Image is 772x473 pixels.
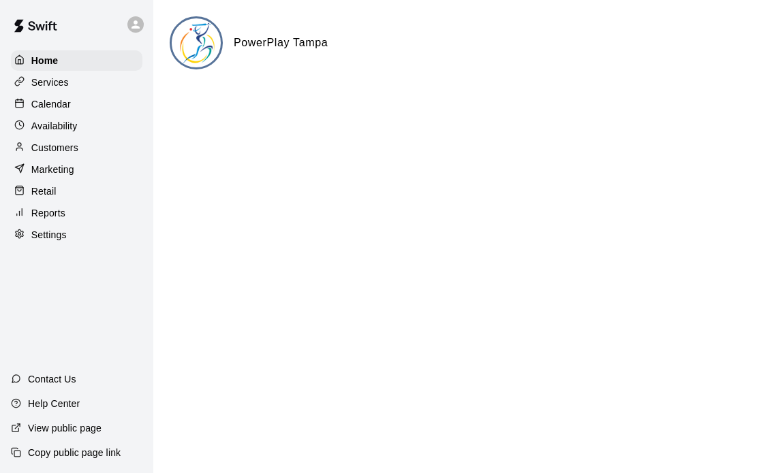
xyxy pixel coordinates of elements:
[11,94,142,114] a: Calendar
[11,181,142,201] a: Retail
[31,141,78,154] p: Customers
[11,116,142,136] a: Availability
[31,184,57,198] p: Retail
[31,206,65,220] p: Reports
[11,72,142,93] a: Services
[11,203,142,223] a: Reports
[28,372,76,386] p: Contact Us
[28,421,102,435] p: View public page
[28,446,121,459] p: Copy public page link
[11,50,142,71] a: Home
[172,18,223,69] img: PowerPlay Tampa logo
[11,159,142,180] a: Marketing
[31,228,67,242] p: Settings
[234,34,328,52] h6: PowerPlay Tampa
[31,76,69,89] p: Services
[11,137,142,158] a: Customers
[28,397,80,410] p: Help Center
[31,54,59,67] p: Home
[31,119,78,133] p: Availability
[11,225,142,245] a: Settings
[31,163,74,176] p: Marketing
[31,97,71,111] p: Calendar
